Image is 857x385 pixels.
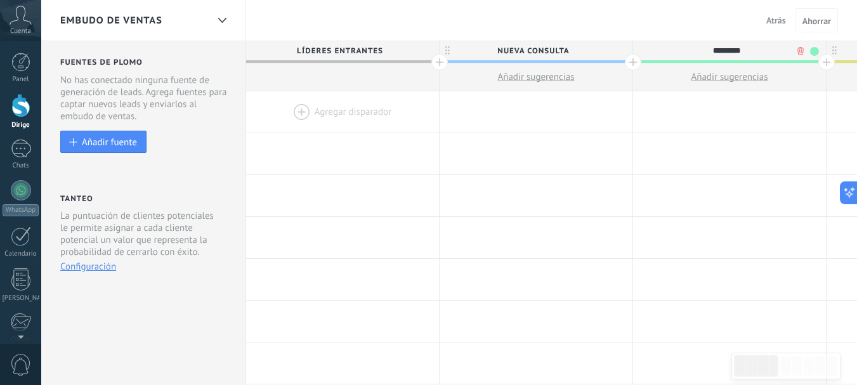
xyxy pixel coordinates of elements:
font: Añadir sugerencias [691,71,768,83]
font: Añadir fuente [82,136,137,148]
div: Nueva consulta [440,41,632,60]
font: Líderes Entrantes [297,46,383,56]
button: Atrás [761,11,791,30]
font: No has conectado ninguna fuente de generación de leads. Agrega fuentes para captar nuevos leads y... [60,74,227,122]
font: Embudo de ventas [60,15,162,27]
font: Cuenta [10,27,31,36]
font: Panel [12,75,29,84]
font: Fuentes de plomo [60,58,143,67]
font: Chats [12,161,29,170]
font: Dirige [11,121,29,129]
font: Tanteo [60,194,93,204]
font: Atrás [766,15,786,26]
font: [PERSON_NAME] [3,294,53,303]
div: Líderes Entrantes [246,41,439,60]
button: Ahorrar [795,8,838,32]
button: Añadir sugerencias [633,63,826,91]
font: La puntuación de clientes potenciales le permite asignar a cada cliente potencial un valor que re... [60,210,214,258]
font: Añadir sugerencias [497,71,574,83]
button: Añadir sugerencias [440,63,632,91]
button: Añadir fuente [60,131,147,153]
button: Configuración [60,261,116,273]
font: WhatsApp [6,206,36,214]
font: Ahorrar [802,15,831,27]
font: Nueva consulta [497,46,569,56]
div: Embudo de ventas [211,8,233,33]
font: Calendario [4,249,36,258]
